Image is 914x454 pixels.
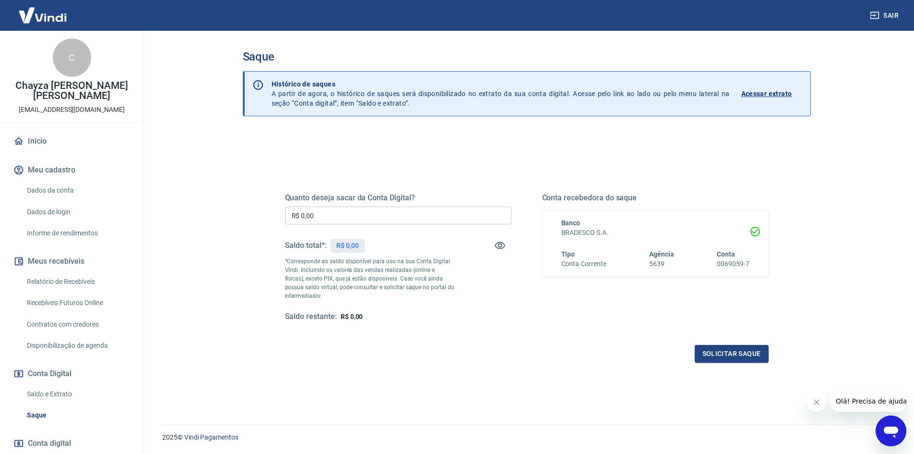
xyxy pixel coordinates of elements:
[272,79,730,89] p: Histórico de saques
[12,0,74,30] img: Vindi
[12,433,132,454] a: Conta digital
[336,241,359,251] p: R$ 0,00
[868,7,902,25] button: Sair
[12,251,132,272] button: Meus recebíveis
[542,193,769,203] h5: Conta recebedora do saque
[717,259,749,269] h6: 0069059-7
[12,363,132,384] button: Conta Digital
[12,160,132,181] button: Meu cadastro
[285,241,327,250] h5: Saldo total*:
[19,105,125,115] p: [EMAIL_ADDRESS][DOMAIN_NAME]
[285,257,455,300] p: *Corresponde ao saldo disponível para uso na sua Conta Digital Vindi. Incluindo os valores das ve...
[649,259,674,269] h6: 5639
[285,312,337,322] h5: Saldo restante:
[272,79,730,108] p: A partir de agora, o histórico de saques será disponibilizado no extrato da sua conta digital. Ac...
[184,433,238,441] a: Vindi Pagamentos
[285,193,511,203] h5: Quanto deseja sacar da Conta Digital?
[561,228,749,238] h6: BRADESCO S.A.
[649,250,674,258] span: Agência
[695,345,769,363] button: Solicitar saque
[23,405,132,425] a: Saque
[23,384,132,404] a: Saldo e Extrato
[53,38,91,77] div: C
[162,432,891,442] p: 2025 ©
[717,250,735,258] span: Conta
[23,202,132,222] a: Dados de login
[561,219,581,227] span: Banco
[830,391,906,412] iframe: Mensagem da empresa
[28,437,71,450] span: Conta digital
[6,7,81,14] span: Olá! Precisa de ajuda?
[876,416,906,446] iframe: Botão para abrir a janela de mensagens
[341,313,363,320] span: R$ 0,00
[741,89,792,98] p: Acessar extrato
[243,50,811,63] h3: Saque
[23,223,132,243] a: Informe de rendimentos
[23,272,132,292] a: Relatório de Recebíveis
[23,336,132,356] a: Disponibilização de agenda
[561,259,606,269] h6: Conta Corrente
[741,79,803,108] a: Acessar extrato
[23,293,132,313] a: Recebíveis Futuros Online
[561,250,575,258] span: Tipo
[12,131,132,152] a: Início
[23,315,132,334] a: Contratos com credores
[8,81,136,101] p: Chayza [PERSON_NAME] [PERSON_NAME]
[807,393,826,412] iframe: Fechar mensagem
[23,181,132,200] a: Dados da conta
